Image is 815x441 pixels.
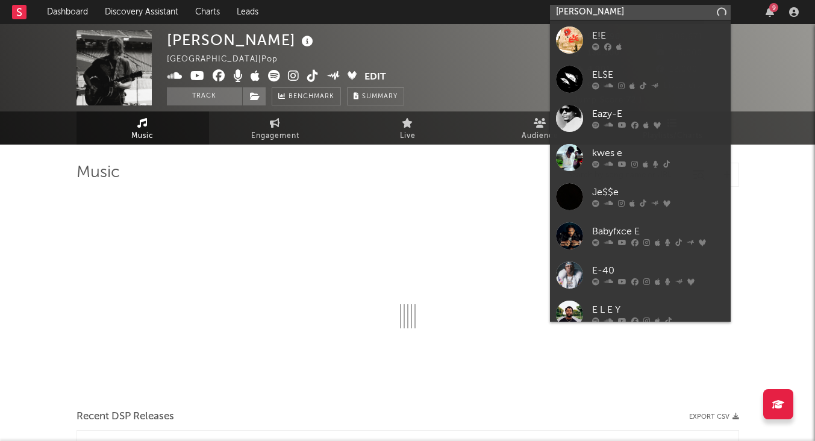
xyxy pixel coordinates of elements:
[550,216,731,255] a: Babyfxce E
[400,129,416,143] span: Live
[550,177,731,216] a: Je$$e
[272,87,341,105] a: Benchmark
[550,255,731,295] a: E-40
[362,93,398,100] span: Summary
[550,60,731,99] a: EL$E
[209,111,342,145] a: Engagement
[131,129,154,143] span: Music
[592,264,725,278] div: E-40
[347,87,404,105] button: Summary
[592,68,725,83] div: EL$E
[550,5,731,20] input: Search for artists
[167,87,242,105] button: Track
[550,138,731,177] a: kwes e
[592,146,725,161] div: kwes e
[167,52,292,67] div: [GEOGRAPHIC_DATA] | Pop
[474,111,607,145] a: Audience
[77,111,209,145] a: Music
[550,295,731,334] a: E L E Y
[289,90,334,104] span: Benchmark
[592,29,725,43] div: E!E
[592,186,725,200] div: Je$$e
[251,129,299,143] span: Engagement
[550,20,731,60] a: E!E
[766,7,774,17] button: 9
[522,129,558,143] span: Audience
[689,413,739,421] button: Export CSV
[592,303,725,317] div: E L E Y
[364,70,386,85] button: Edit
[550,99,731,138] a: Eazy-E
[77,410,174,424] span: Recent DSP Releases
[167,30,316,50] div: [PERSON_NAME]
[342,111,474,145] a: Live
[769,3,778,12] div: 9
[592,107,725,122] div: Eazy-E
[592,225,725,239] div: Babyfxce E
